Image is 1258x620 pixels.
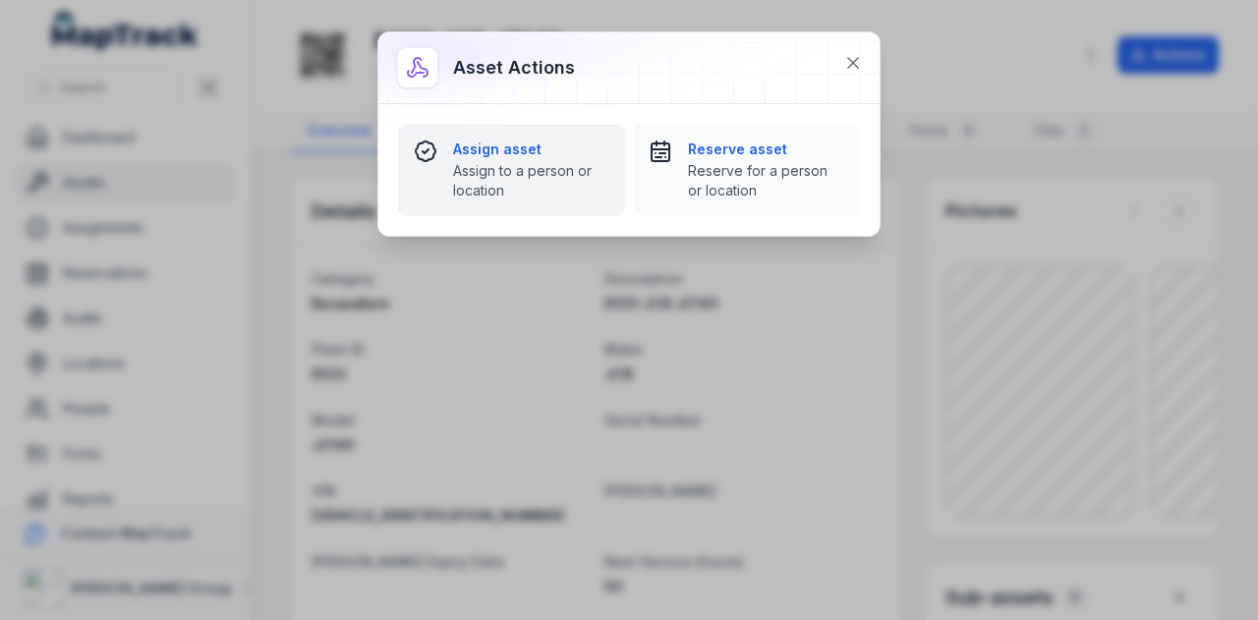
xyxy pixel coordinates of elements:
[633,124,860,216] button: Reserve assetReserve for a person or location
[688,161,844,200] span: Reserve for a person or location
[688,140,844,159] strong: Reserve asset
[453,140,609,159] strong: Assign asset
[453,54,575,82] h3: Asset actions
[453,161,609,200] span: Assign to a person or location
[398,124,625,216] button: Assign assetAssign to a person or location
